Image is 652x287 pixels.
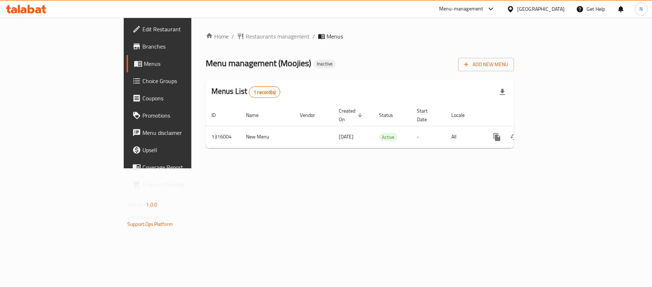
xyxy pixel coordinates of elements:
[339,132,354,141] span: [DATE]
[206,55,311,71] span: Menu management ( Moojies )
[211,111,225,119] span: ID
[439,5,483,13] div: Menu-management
[464,60,508,69] span: Add New Menu
[494,83,511,101] div: Export file
[142,180,227,189] span: Grocery Checklist
[127,159,233,176] a: Coverage Report
[127,212,160,222] span: Get support on:
[246,32,310,41] span: Restaurants management
[142,111,227,120] span: Promotions
[211,86,280,98] h2: Menus List
[451,111,474,119] span: Locale
[237,32,310,41] a: Restaurants management
[517,5,565,13] div: [GEOGRAPHIC_DATA]
[249,86,280,98] div: Total records count
[249,89,280,96] span: 1 record(s)
[300,111,324,119] span: Vendor
[417,106,437,124] span: Start Date
[127,141,233,159] a: Upsell
[246,111,268,119] span: Name
[142,163,227,172] span: Coverage Report
[144,59,227,68] span: Menus
[127,38,233,55] a: Branches
[488,128,506,146] button: more
[240,126,294,148] td: New Menu
[446,126,483,148] td: All
[127,90,233,107] a: Coupons
[379,111,402,119] span: Status
[206,32,514,41] nav: breadcrumb
[314,61,336,67] span: Inactive
[483,104,563,126] th: Actions
[206,104,563,148] table: enhanced table
[232,32,234,41] li: /
[127,176,233,193] a: Grocery Checklist
[142,42,227,51] span: Branches
[127,20,233,38] a: Edit Restaurant
[127,107,233,124] a: Promotions
[127,219,173,229] a: Support.OpsPlatform
[411,126,446,148] td: -
[339,106,365,124] span: Created On
[127,200,145,209] span: Version:
[458,58,514,71] button: Add New Menu
[506,128,523,146] button: Change Status
[142,77,227,85] span: Choice Groups
[327,32,343,41] span: Menus
[142,25,227,33] span: Edit Restaurant
[142,94,227,102] span: Coupons
[127,55,233,72] a: Menus
[639,5,643,13] span: N
[313,32,315,41] li: /
[379,133,397,141] span: Active
[142,128,227,137] span: Menu disclaimer
[127,72,233,90] a: Choice Groups
[146,200,157,209] span: 1.0.0
[127,124,233,141] a: Menu disclaimer
[314,60,336,68] div: Inactive
[142,146,227,154] span: Upsell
